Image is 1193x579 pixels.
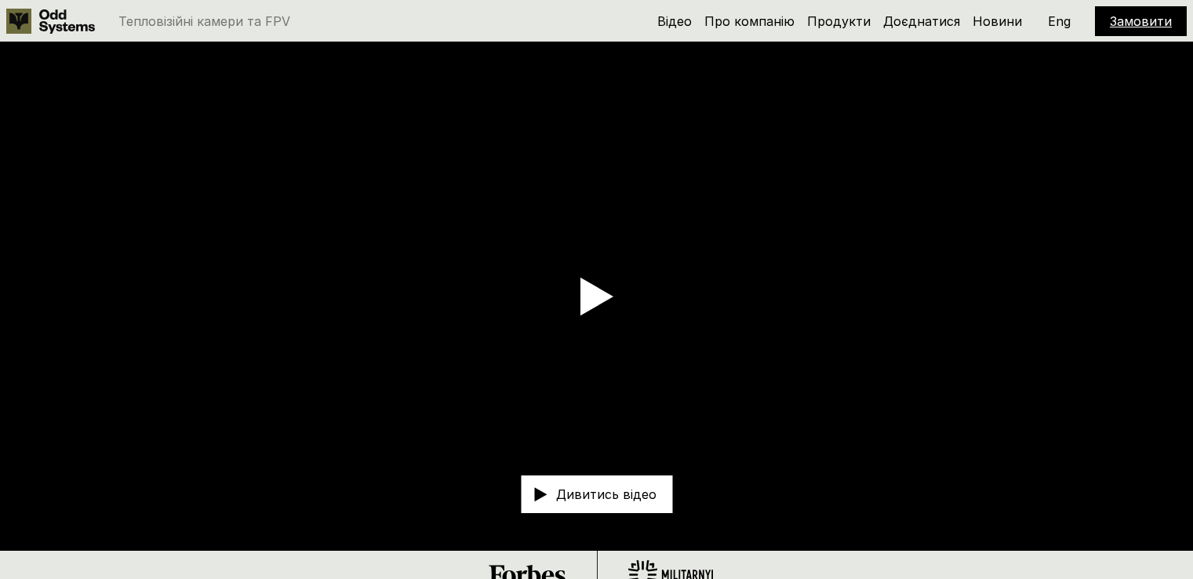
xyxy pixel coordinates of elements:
[1110,13,1172,29] a: Замовити
[1048,15,1071,27] p: Eng
[704,13,795,29] a: Про компанію
[883,13,960,29] a: Доєднатися
[657,13,692,29] a: Відео
[973,13,1022,29] a: Новини
[118,15,290,27] p: Тепловізійні камери та FPV
[556,489,657,501] p: Дивитись відео
[807,13,871,29] a: Продукти
[1004,508,1177,563] iframe: HelpCrunch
